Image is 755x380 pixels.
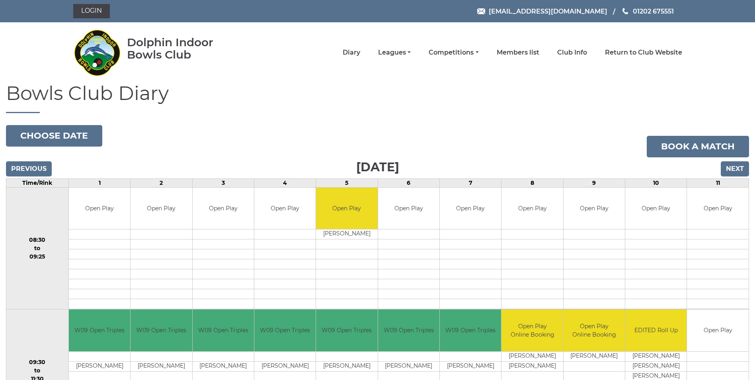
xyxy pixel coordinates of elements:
[477,8,485,14] img: Email
[501,309,563,351] td: Open Play Online Booking
[316,178,378,187] td: 5
[625,188,687,229] td: Open Play
[687,178,749,187] td: 11
[721,161,749,176] input: Next
[6,161,52,176] input: Previous
[687,309,749,351] td: Open Play
[440,361,501,371] td: [PERSON_NAME]
[563,178,625,187] td: 9
[501,188,563,229] td: Open Play
[6,125,102,147] button: Choose date
[557,48,587,57] a: Club Info
[192,178,254,187] td: 3
[316,309,377,351] td: W09 Open Triples
[497,48,539,57] a: Members list
[378,361,439,371] td: [PERSON_NAME]
[6,83,749,113] h1: Bowls Club Diary
[316,188,377,229] td: Open Play
[633,7,674,15] span: 01202 675551
[501,361,563,371] td: [PERSON_NAME]
[440,178,501,187] td: 7
[489,7,607,15] span: [EMAIL_ADDRESS][DOMAIN_NAME]
[564,351,625,361] td: [PERSON_NAME]
[6,187,69,309] td: 08:30 to 09:25
[73,25,121,80] img: Dolphin Indoor Bowls Club
[564,188,625,229] td: Open Play
[378,309,439,351] td: W09 Open Triples
[687,188,749,229] td: Open Play
[621,6,674,16] a: Phone us 01202 675551
[131,188,192,229] td: Open Play
[131,361,192,371] td: [PERSON_NAME]
[625,361,687,371] td: [PERSON_NAME]
[254,188,316,229] td: Open Play
[429,48,478,57] a: Competitions
[501,178,563,187] td: 8
[477,6,607,16] a: Email [EMAIL_ADDRESS][DOMAIN_NAME]
[316,361,377,371] td: [PERSON_NAME]
[254,178,316,187] td: 4
[440,309,501,351] td: W09 Open Triples
[68,178,130,187] td: 1
[501,351,563,361] td: [PERSON_NAME]
[193,361,254,371] td: [PERSON_NAME]
[622,8,628,14] img: Phone us
[647,136,749,157] a: Book a match
[131,309,192,351] td: W09 Open Triples
[69,361,130,371] td: [PERSON_NAME]
[625,309,687,351] td: EDITED Roll Up
[440,188,501,229] td: Open Play
[378,188,439,229] td: Open Play
[254,361,316,371] td: [PERSON_NAME]
[69,309,130,351] td: W09 Open Triples
[378,48,411,57] a: Leagues
[343,48,360,57] a: Diary
[69,188,130,229] td: Open Play
[193,188,254,229] td: Open Play
[73,4,110,18] a: Login
[127,36,239,61] div: Dolphin Indoor Bowls Club
[6,178,69,187] td: Time/Rink
[378,178,439,187] td: 6
[625,178,687,187] td: 10
[564,309,625,351] td: Open Play Online Booking
[316,229,377,239] td: [PERSON_NAME]
[605,48,682,57] a: Return to Club Website
[625,351,687,361] td: [PERSON_NAME]
[131,178,192,187] td: 2
[254,309,316,351] td: W09 Open Triples
[193,309,254,351] td: W09 Open Triples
